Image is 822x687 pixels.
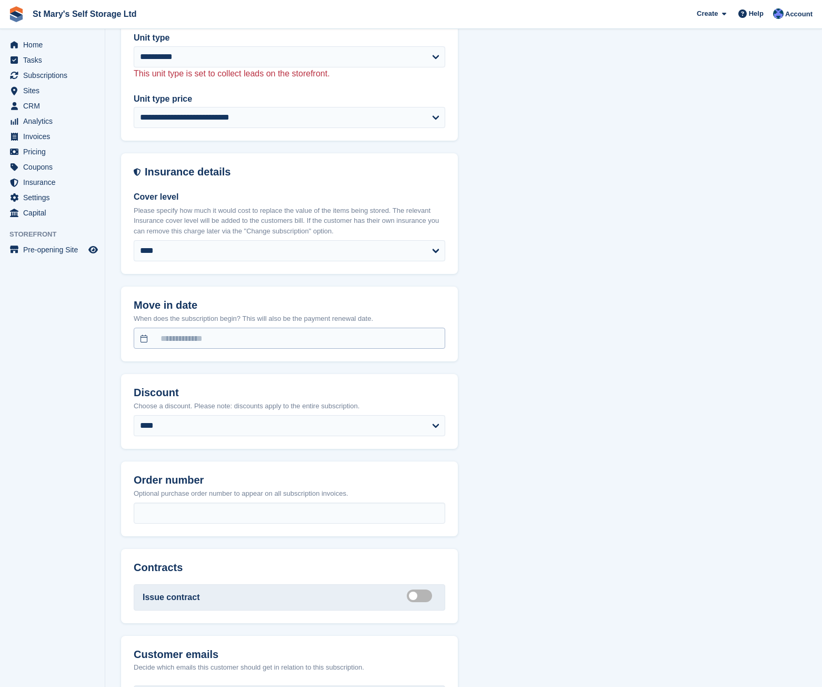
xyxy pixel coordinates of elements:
[23,99,86,113] span: CRM
[773,8,784,19] img: Matthew Keenan
[5,114,99,129] a: menu
[145,166,445,178] h2: Insurance details
[5,83,99,98] a: menu
[134,32,445,44] label: Unit type
[134,401,445,411] p: Choose a discount. Please note: discounts apply to the entire subscription.
[23,190,86,205] span: Settings
[28,5,141,23] a: St Mary's Self Storage Ltd
[134,387,445,399] h2: Discount
[143,591,199,604] label: Issue contract
[785,9,813,19] span: Account
[5,144,99,159] a: menu
[5,68,99,83] a: menu
[23,205,86,220] span: Capital
[23,175,86,190] span: Insurance
[749,8,764,19] span: Help
[134,649,445,661] h2: Customer emails
[5,53,99,67] a: menu
[134,166,141,178] img: insurance-details-icon-731ffda60807649b61249b889ba3c5e2b5c27d34e2e1fb37a309f0fde93ff34a.svg
[23,242,86,257] span: Pre-opening Site
[134,191,445,203] label: Cover level
[134,93,445,105] label: Unit type price
[23,68,86,83] span: Subscriptions
[407,595,436,597] label: Create integrated contract
[8,6,24,22] img: stora-icon-8386f47178a22dfd0bd8f6a31ec36ba5ce8667c1dd55bd0f319d3a0aa187defe.svg
[5,175,99,190] a: menu
[23,114,86,129] span: Analytics
[697,8,718,19] span: Create
[5,242,99,257] a: menu
[5,205,99,220] a: menu
[23,53,86,67] span: Tasks
[23,129,86,144] span: Invoices
[23,83,86,98] span: Sites
[23,160,86,174] span: Coupons
[5,129,99,144] a: menu
[5,160,99,174] a: menu
[134,562,445,574] h2: Contracts
[134,313,445,324] p: When does the subscription begin? This will also be the payment renewal date.
[134,662,445,673] p: Decide which emails this customer should get in relation to this subscription.
[134,488,445,499] p: Optional purchase order number to appear on all subscription invoices.
[134,67,445,80] p: This unit type is set to collect leads on the storefront.
[134,205,445,237] p: Please specify how much it would cost to replace the value of the items being stored. The relevan...
[5,99,99,113] a: menu
[9,229,105,240] span: Storefront
[134,299,445,311] h2: Move in date
[5,190,99,205] a: menu
[23,37,86,52] span: Home
[134,474,445,486] h2: Order number
[87,243,99,256] a: Preview store
[5,37,99,52] a: menu
[23,144,86,159] span: Pricing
